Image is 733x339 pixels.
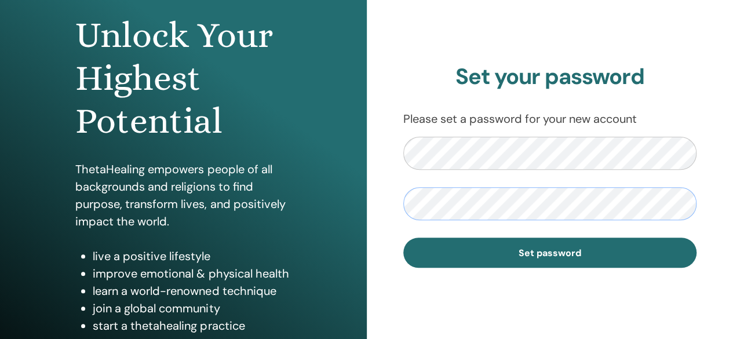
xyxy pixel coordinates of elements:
[75,161,291,230] p: ThetaHealing empowers people of all backgrounds and religions to find purpose, transform lives, a...
[93,317,291,334] li: start a thetahealing practice
[93,282,291,300] li: learn a world-renowned technique
[403,64,697,90] h2: Set your password
[403,110,697,127] p: Please set a password for your new account
[75,14,291,143] h1: Unlock Your Highest Potential
[93,300,291,317] li: join a global community
[93,265,291,282] li: improve emotional & physical health
[519,247,581,259] span: Set password
[93,247,291,265] li: live a positive lifestyle
[403,238,697,268] button: Set password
